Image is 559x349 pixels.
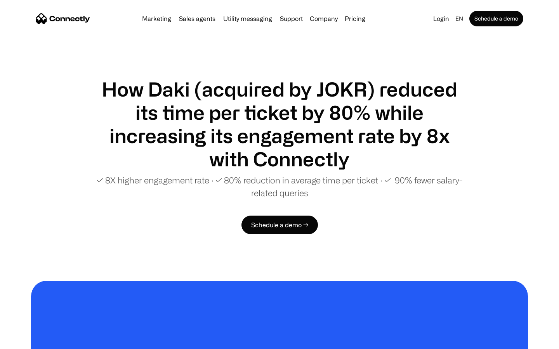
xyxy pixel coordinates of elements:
[241,216,318,234] a: Schedule a demo →
[310,13,338,24] div: Company
[307,13,340,24] div: Company
[277,16,306,22] a: Support
[455,13,463,24] div: en
[36,13,90,24] a: home
[176,16,219,22] a: Sales agents
[430,13,452,24] a: Login
[16,335,47,346] ul: Language list
[452,13,468,24] div: en
[8,335,47,346] aside: Language selected: English
[93,78,466,171] h1: How Daki (acquired by JOKR) reduced its time per ticket by 80% while increasing its engagement ra...
[342,16,368,22] a: Pricing
[220,16,275,22] a: Utility messaging
[139,16,174,22] a: Marketing
[93,174,466,199] p: ✓ 8X higher engagement rate ∙ ✓ 80% reduction in average time per ticket ∙ ✓ 90% fewer salary-rel...
[469,11,523,26] a: Schedule a demo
